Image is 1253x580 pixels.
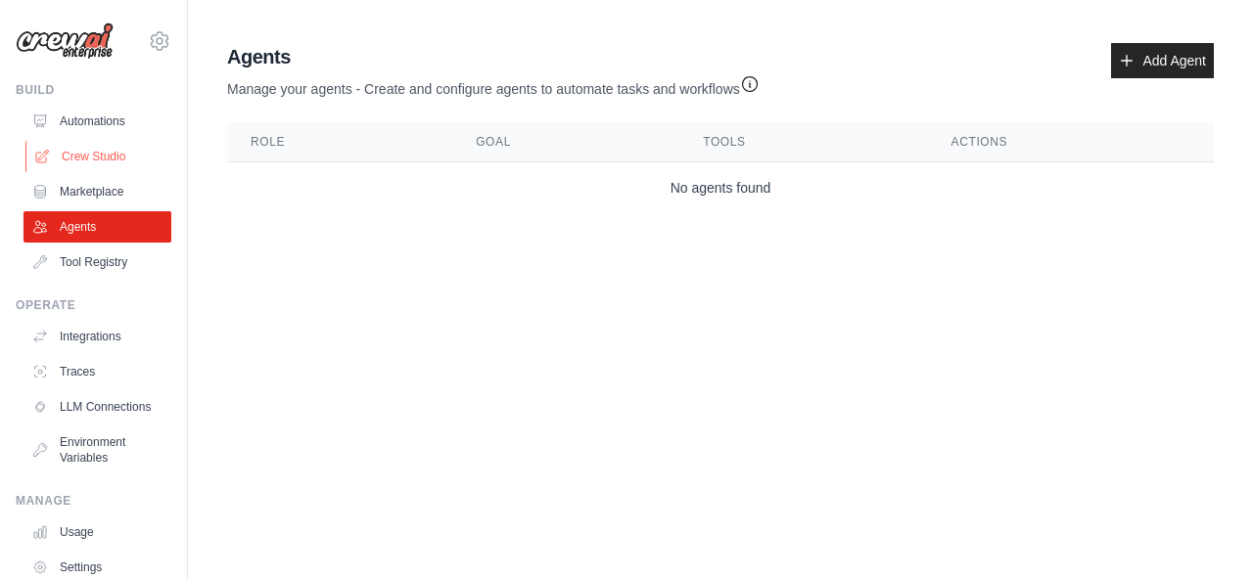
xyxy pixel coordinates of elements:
[25,141,173,172] a: Crew Studio
[23,176,171,207] a: Marketplace
[16,493,171,509] div: Manage
[23,516,171,548] a: Usage
[227,162,1214,214] td: No agents found
[452,122,679,162] th: Goal
[23,426,171,473] a: Environment Variables
[16,297,171,313] div: Operate
[23,391,171,423] a: LLM Connections
[23,321,171,352] a: Integrations
[679,122,927,162] th: Tools
[23,356,171,387] a: Traces
[23,211,171,243] a: Agents
[1111,43,1214,78] a: Add Agent
[16,22,114,60] img: Logo
[23,246,171,278] a: Tool Registry
[227,122,452,162] th: Role
[227,70,760,99] p: Manage your agents - Create and configure agents to automate tasks and workflows
[227,43,760,70] h2: Agents
[16,82,171,98] div: Build
[23,106,171,137] a: Automations
[928,122,1214,162] th: Actions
